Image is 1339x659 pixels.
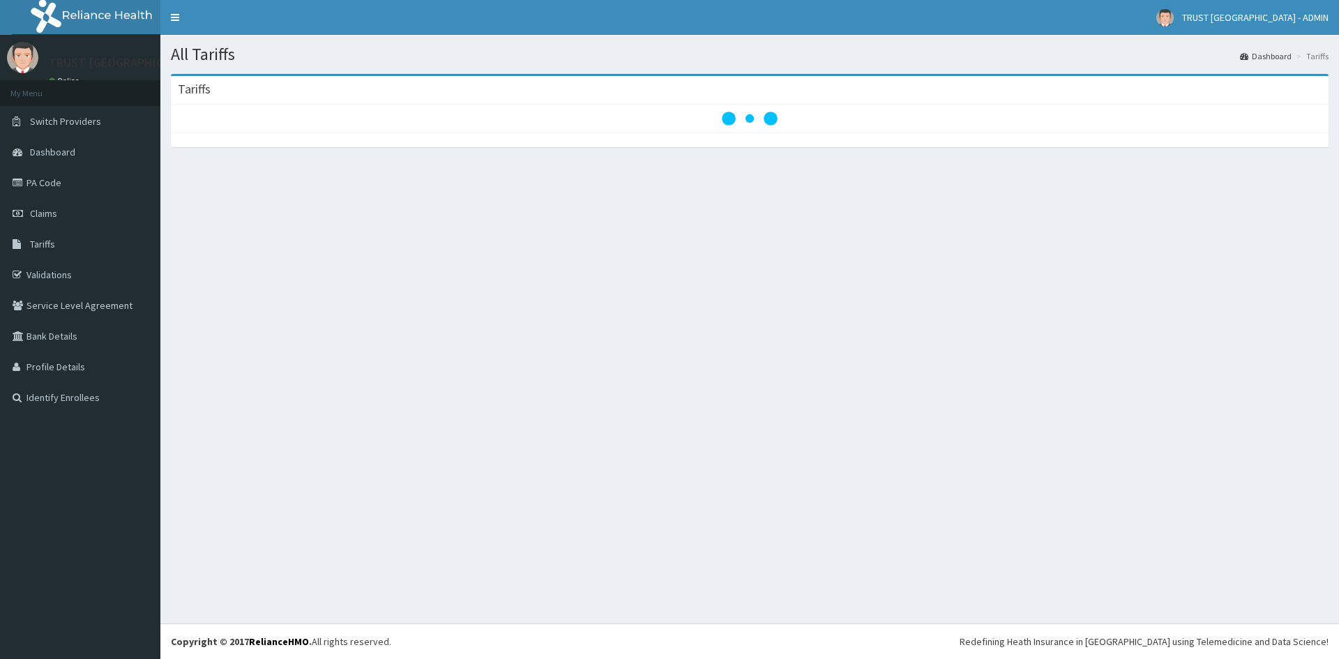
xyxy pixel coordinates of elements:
[960,635,1329,649] div: Redefining Heath Insurance in [GEOGRAPHIC_DATA] using Telemedicine and Data Science!
[1182,11,1329,24] span: TRUST [GEOGRAPHIC_DATA] - ADMIN
[30,146,75,158] span: Dashboard
[178,83,211,96] h3: Tariffs
[171,635,312,648] strong: Copyright © 2017 .
[722,91,778,146] svg: audio-loading
[30,207,57,220] span: Claims
[7,42,38,73] img: User Image
[171,45,1329,63] h1: All Tariffs
[160,623,1339,659] footer: All rights reserved.
[49,76,82,86] a: Online
[30,238,55,250] span: Tariffs
[249,635,309,648] a: RelianceHMO
[1293,50,1329,62] li: Tariffs
[30,115,101,128] span: Switch Providers
[49,56,248,69] p: TRUST [GEOGRAPHIC_DATA] - ADMIN
[1240,50,1292,62] a: Dashboard
[1156,9,1174,26] img: User Image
